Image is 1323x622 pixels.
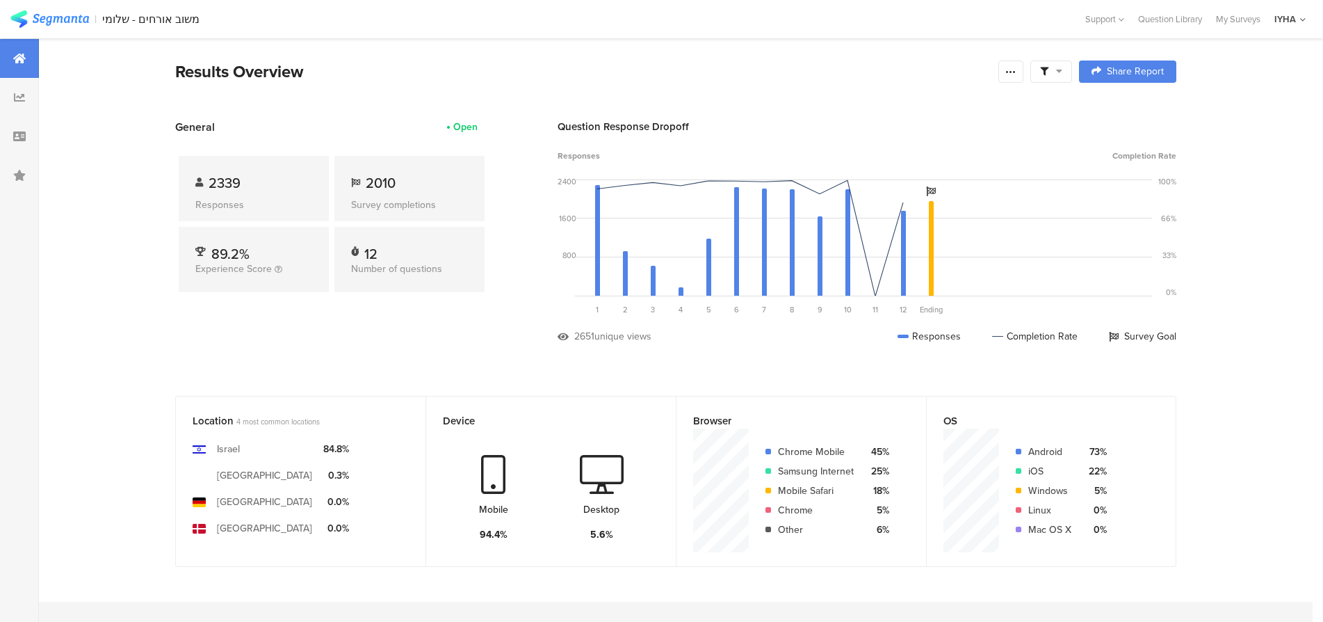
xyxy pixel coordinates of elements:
div: 0.0% [323,495,349,509]
i: Survey Goal [926,186,936,196]
div: Survey Goal [1109,329,1176,344]
span: 12 [900,304,907,315]
div: 45% [865,445,889,459]
span: 4 most common locations [236,416,320,427]
div: Completion Rate [992,329,1078,344]
div: 12 [364,244,378,257]
span: 9 [818,304,822,315]
div: Android [1028,445,1071,459]
div: OS [943,413,1136,429]
div: 0% [1082,503,1107,518]
div: Open [453,120,478,134]
div: Browser [693,413,886,429]
span: 10 [844,304,852,315]
div: Mac OS X [1028,523,1071,537]
span: 1 [596,304,599,315]
div: Results Overview [175,59,991,84]
div: 0.0% [323,521,349,536]
div: 66% [1161,213,1176,224]
div: 5% [1082,484,1107,498]
div: Chrome [778,503,854,518]
div: Question Response Dropoff [558,119,1176,134]
div: 73% [1082,445,1107,459]
div: Responses [898,329,961,344]
div: Chrome Mobile [778,445,854,459]
img: segmanta logo [10,10,89,28]
div: 5.6% [590,527,613,542]
div: 33% [1162,250,1176,261]
div: 0.3% [323,468,349,483]
div: [GEOGRAPHIC_DATA] [217,468,312,483]
div: [GEOGRAPHIC_DATA] [217,495,312,509]
div: Responses [195,198,312,212]
div: Location [193,413,386,429]
div: 84.8% [323,442,349,456]
div: 5% [865,503,889,518]
div: 100% [1158,176,1176,187]
div: unique views [594,329,651,344]
div: Mobile Safari [778,484,854,498]
span: 4 [679,304,683,315]
div: 2400 [558,176,576,187]
div: 0% [1166,287,1176,298]
div: Survey completions [351,198,468,212]
div: Desktop [583,502,619,517]
div: 22% [1082,464,1107,479]
a: My Surveys [1209,13,1267,26]
div: 6% [865,523,889,537]
div: משוב אורחים - שלומי [102,13,200,26]
a: Question Library [1131,13,1209,26]
div: iOS [1028,464,1071,479]
span: 5 [706,304,711,315]
div: Samsung Internet [778,464,854,479]
div: 2651 [574,329,594,344]
div: Device [443,413,636,429]
div: Mobile [479,502,508,517]
span: Responses [558,150,600,162]
span: General [175,119,215,135]
div: 94.4% [480,527,508,542]
div: Support [1085,8,1124,30]
div: 800 [562,250,576,261]
span: 3 [651,304,655,315]
span: 7 [762,304,766,315]
span: 8 [790,304,794,315]
span: 2010 [366,173,396,193]
span: Completion Rate [1112,150,1176,162]
span: Number of questions [351,262,442,276]
div: IYHA [1274,13,1296,26]
div: Linux [1028,503,1071,518]
span: 89.2% [211,244,250,264]
div: Ending [917,304,945,315]
span: 2339 [209,173,241,193]
span: 2 [623,304,628,315]
div: Other [778,523,854,537]
div: 18% [865,484,889,498]
div: [GEOGRAPHIC_DATA] [217,521,312,536]
div: Windows [1028,484,1071,498]
span: Experience Score [195,262,272,276]
span: Share Report [1107,67,1164,77]
div: Israel [217,442,240,456]
span: 6 [734,304,739,315]
div: 25% [865,464,889,479]
span: 11 [872,304,878,315]
div: 0% [1082,523,1107,537]
div: 1600 [559,213,576,224]
div: | [95,11,97,27]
